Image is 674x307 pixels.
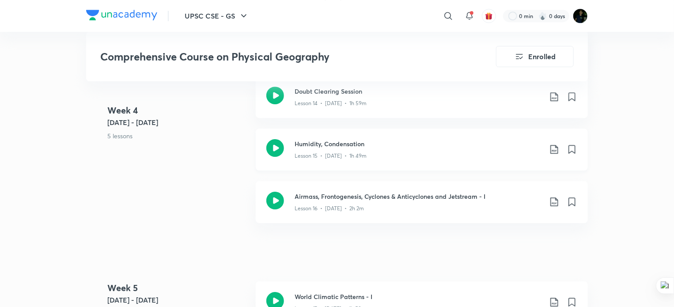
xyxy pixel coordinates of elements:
[295,99,367,107] p: Lesson 14 • [DATE] • 1h 59m
[107,131,249,140] p: 5 lessons
[295,87,542,96] h3: Doubt Clearing Session
[107,281,249,295] h4: Week 5
[256,129,588,181] a: Humidity, CondensationLesson 15 • [DATE] • 1h 49m
[256,181,588,234] a: Airmass, Frontogenesis, Cyclones & Anticyclones and Jetstream - ILesson 16 • [DATE] • 2h 2m
[86,10,157,20] img: Company Logo
[485,12,493,20] img: avatar
[295,192,542,201] h3: Airmass, Frontogenesis, Cyclones & Anticyclones and Jetstream - I
[496,46,574,67] button: Enrolled
[256,76,588,129] a: Doubt Clearing SessionLesson 14 • [DATE] • 1h 59m
[86,10,157,23] a: Company Logo
[295,139,542,148] h3: Humidity, Condensation
[295,152,367,160] p: Lesson 15 • [DATE] • 1h 49m
[573,8,588,23] img: Rohit Duggal
[295,292,542,301] h3: World Climatic Patterns - I
[107,104,249,117] h4: Week 4
[538,11,547,20] img: streak
[107,295,249,305] h5: [DATE] - [DATE]
[179,7,254,25] button: UPSC CSE - GS
[100,50,446,63] h3: Comprehensive Course on Physical Geography
[482,9,496,23] button: avatar
[295,205,364,212] p: Lesson 16 • [DATE] • 2h 2m
[107,117,249,128] h5: [DATE] - [DATE]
